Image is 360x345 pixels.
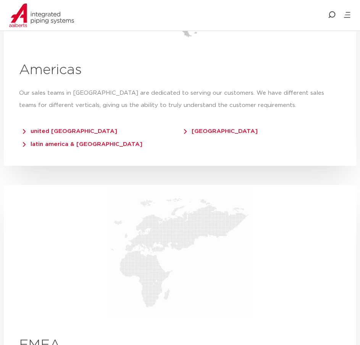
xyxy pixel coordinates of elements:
[23,125,129,134] a: united [GEOGRAPHIC_DATA]
[19,61,341,79] h2: Americas
[23,138,154,147] a: latin america & [GEOGRAPHIC_DATA]
[23,141,142,147] span: latin america & [GEOGRAPHIC_DATA]
[184,128,258,134] span: [GEOGRAPHIC_DATA]
[19,87,341,112] p: Our sales teams in [GEOGRAPHIC_DATA] are dedicated to serving our customers. We have different sa...
[23,128,117,134] span: united [GEOGRAPHIC_DATA]
[184,125,269,134] a: [GEOGRAPHIC_DATA]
